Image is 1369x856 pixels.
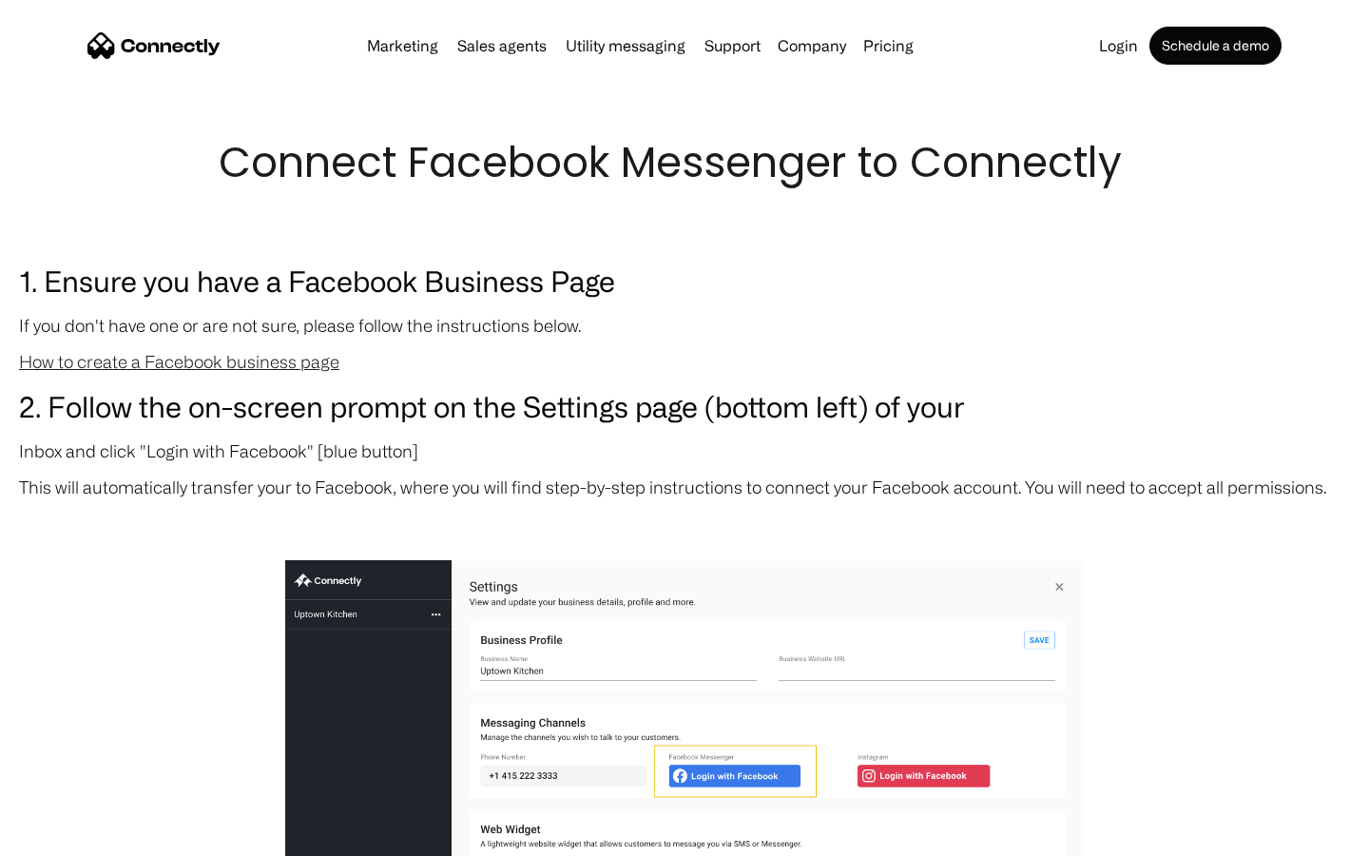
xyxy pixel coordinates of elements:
a: Utility messaging [558,38,693,53]
h3: 2. Follow the on-screen prompt on the Settings page (bottom left) of your [19,384,1350,428]
a: Marketing [359,38,446,53]
a: How to create a Facebook business page [19,352,339,371]
p: Inbox and click "Login with Facebook" [blue button] [19,438,1350,464]
div: Company [778,32,846,59]
p: This will automatically transfer your to Facebook, where you will find step-by-step instructions ... [19,474,1350,500]
a: Login [1091,38,1146,53]
aside: Language selected: English [19,823,114,849]
p: ‍ [19,510,1350,536]
h3: 1. Ensure you have a Facebook Business Page [19,259,1350,302]
a: Support [697,38,768,53]
p: If you don't have one or are not sure, please follow the instructions below. [19,312,1350,339]
a: Sales agents [450,38,554,53]
a: Schedule a demo [1149,27,1282,65]
ul: Language list [38,823,114,849]
h1: Connect Facebook Messenger to Connectly [219,133,1150,192]
a: Pricing [856,38,921,53]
